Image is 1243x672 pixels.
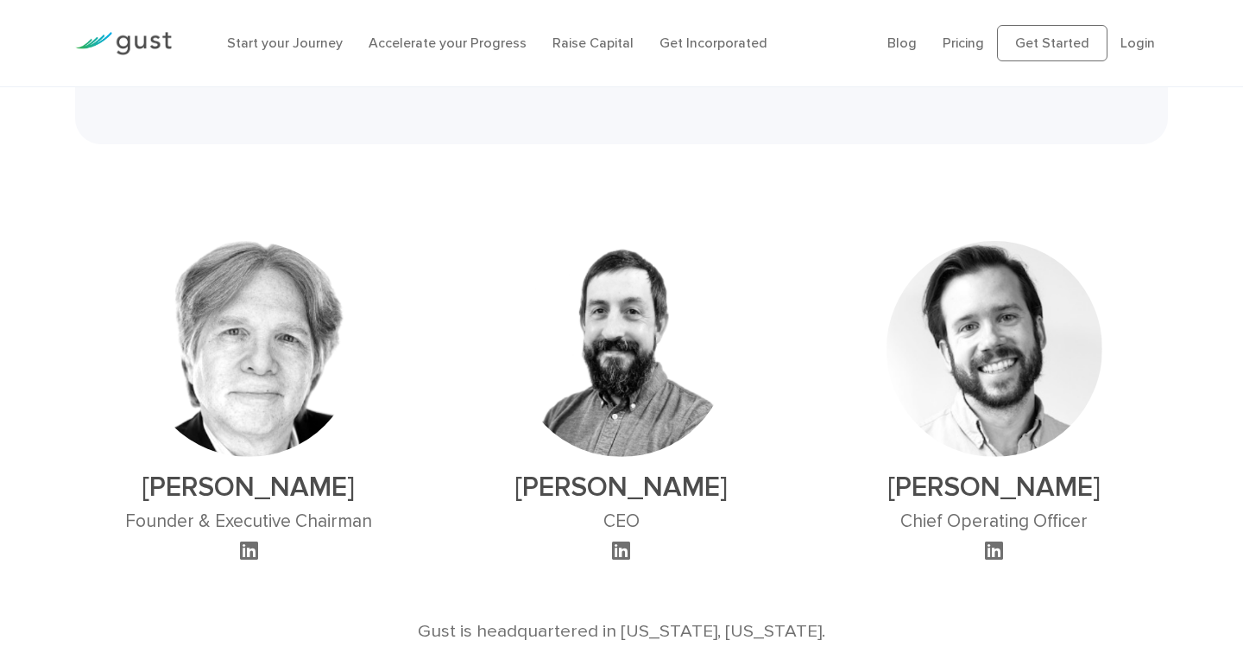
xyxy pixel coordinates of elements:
[141,241,356,457] img: David Rose
[125,510,372,532] h3: Founder & Executive Chairman
[369,35,527,51] a: Accelerate your Progress
[997,25,1107,61] a: Get Started
[125,471,372,504] h2: [PERSON_NAME]
[514,471,729,504] h2: [PERSON_NAME]
[117,618,1126,644] p: Gust is headquartered in [US_STATE], [US_STATE].
[943,35,984,51] a: Pricing
[227,35,343,51] a: Start your Journey
[552,35,634,51] a: Raise Capital
[887,35,917,51] a: Blog
[514,510,729,532] h3: CEO
[887,471,1102,504] h2: [PERSON_NAME]
[887,241,1102,457] img: Ryan Nash
[75,32,172,55] img: Gust Logo
[514,241,729,457] img: Peter Swan
[1120,35,1155,51] a: Login
[659,35,767,51] a: Get Incorporated
[887,510,1102,532] h3: Chief Operating Officer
